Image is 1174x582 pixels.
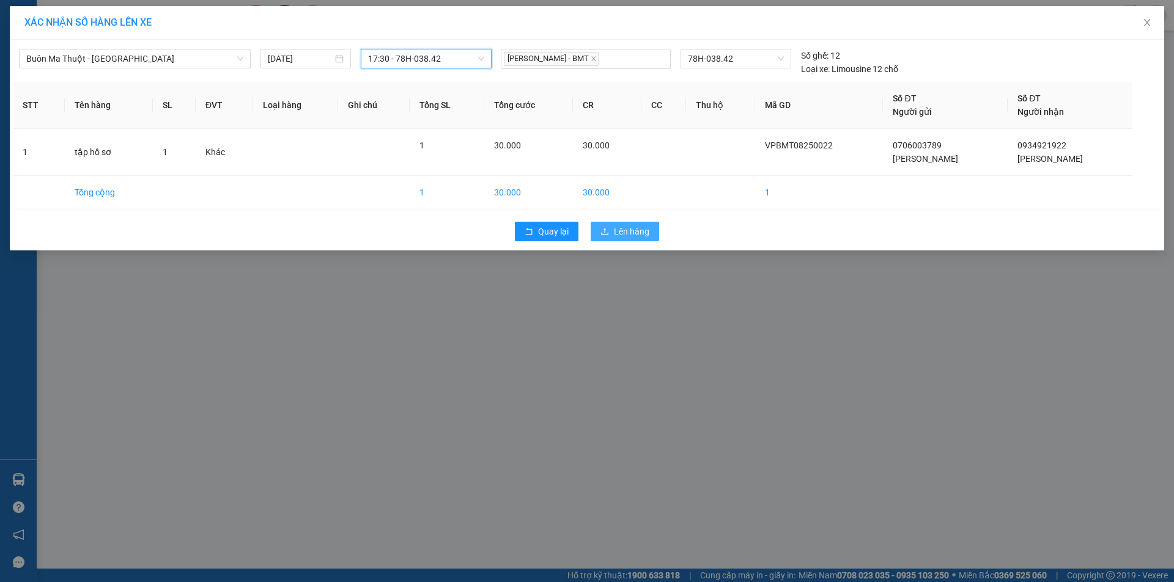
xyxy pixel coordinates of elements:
[494,140,521,150] span: 30.000
[26,49,243,68] span: Buôn Ma Thuột - Tuy Hòa
[614,225,649,238] span: Lên hàng
[893,107,932,117] span: Người gửi
[525,227,533,237] span: rollback
[755,82,884,129] th: Mã GD
[253,82,338,129] th: Loại hàng
[686,82,755,129] th: Thu hộ
[1130,6,1164,40] button: Close
[755,176,884,209] td: 1
[801,49,829,62] span: Số ghế:
[1017,107,1064,117] span: Người nhận
[153,82,196,129] th: SL
[801,62,830,76] span: Loại xe:
[484,82,573,129] th: Tổng cước
[410,176,484,209] td: 1
[65,129,153,176] td: tập hồ sơ
[801,62,898,76] div: Limousine 12 chỗ
[765,140,833,150] span: VPBMT08250022
[573,82,641,129] th: CR
[196,82,253,129] th: ĐVT
[13,129,65,176] td: 1
[268,52,333,65] input: 13/08/2025
[419,140,424,150] span: 1
[591,222,659,241] button: uploadLên hàng
[163,147,168,157] span: 1
[1017,154,1083,164] span: [PERSON_NAME]
[410,82,484,129] th: Tổng SL
[573,176,641,209] td: 30.000
[688,49,783,68] span: 78H-038.42
[801,49,840,62] div: 12
[368,49,484,68] span: 17:30 - 78H-038.42
[65,82,153,129] th: Tên hàng
[600,227,609,237] span: upload
[515,222,578,241] button: rollbackQuay lại
[538,225,569,238] span: Quay lại
[338,82,410,129] th: Ghi chú
[196,129,253,176] td: Khác
[24,16,152,28] span: XÁC NHẬN SỐ HÀNG LÊN XE
[484,176,573,209] td: 30.000
[641,82,686,129] th: CC
[893,154,958,164] span: [PERSON_NAME]
[1017,93,1041,103] span: Số ĐT
[893,140,942,150] span: 0706003789
[1142,18,1152,27] span: close
[583,140,610,150] span: 30.000
[65,176,153,209] td: Tổng cộng
[13,82,65,129] th: STT
[504,52,599,66] span: [PERSON_NAME] - BMT
[1017,140,1066,150] span: 0934921922
[893,93,916,103] span: Số ĐT
[591,56,597,62] span: close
